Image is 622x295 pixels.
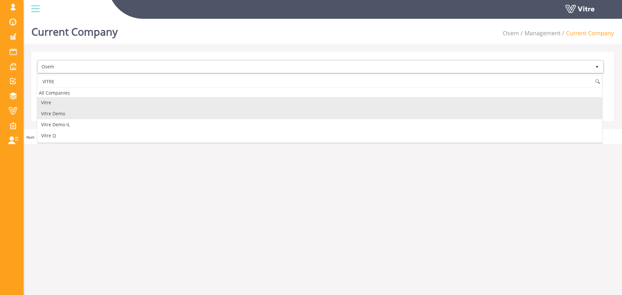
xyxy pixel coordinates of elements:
li: Vitre Q [37,130,602,141]
li: Management [519,29,560,38]
li: Vitre [37,97,602,108]
span: select [591,61,603,73]
span: Osem [38,61,591,73]
h1: Current Company [31,16,118,44]
span: Hash '70ea4ec' Date '[DATE] 13:22:17 +0000' Branch 'Production' [27,136,149,139]
li: Vitre Demo [37,108,602,119]
a: Osem [503,29,519,37]
li: Vitre Demo IL [37,119,602,130]
div: All Companies [37,88,602,97]
li: Current Company [560,29,614,38]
